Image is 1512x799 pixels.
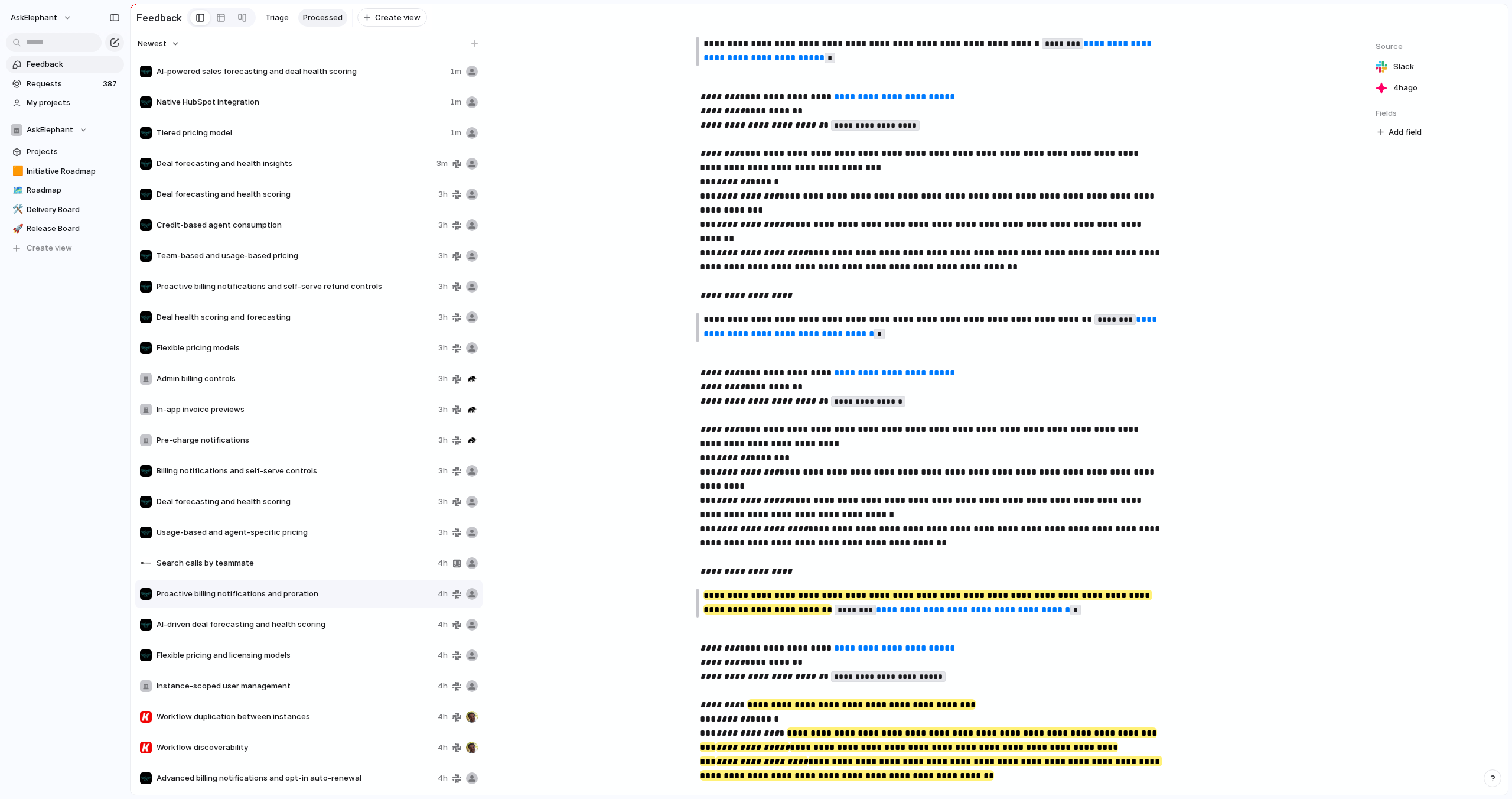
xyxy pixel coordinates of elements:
[157,527,434,538] span: Usage-based and agent-specific pricing
[27,59,120,70] span: Feedback
[157,404,434,415] span: In-app invoice previews
[6,56,124,73] a: Feedback
[157,588,433,600] span: Proactive billing notifications and proration
[27,97,120,109] span: My projects
[303,12,343,24] span: Processed
[157,557,433,569] span: Search calls by teammate
[11,223,22,235] button: 🚀
[27,204,120,216] span: Delivery Board
[1376,59,1498,75] a: Slack
[438,527,448,538] span: 3h
[157,434,434,446] span: Pre-charge notifications
[6,94,124,112] a: My projects
[438,250,448,262] span: 3h
[1393,82,1417,94] span: 4h ago
[157,373,434,385] span: Admin billing controls
[12,203,21,216] div: 🛠️
[6,239,124,257] button: Create view
[27,78,99,90] span: Requests
[438,342,448,354] span: 3h
[12,184,21,197] div: 🗺️
[438,557,448,569] span: 4h
[157,772,433,784] span: Advanced billing notifications and opt-in auto-renewal
[438,649,448,661] span: 4h
[27,223,120,235] span: Release Board
[157,742,433,753] span: Workflow discoverability
[157,465,434,477] span: Billing notifications and self-serve controls
[138,38,167,50] span: Newest
[6,75,124,93] a: Requests387
[438,496,448,508] span: 3h
[157,496,434,508] span: Deal forecasting and health scoring
[12,222,21,236] div: 🚀
[1389,126,1422,138] span: Add field
[1376,125,1423,140] button: Add field
[157,66,445,77] span: AI-powered sales forecasting and deal health scoring
[260,9,294,27] a: Triage
[375,12,421,24] span: Create view
[438,619,448,631] span: 4h
[157,158,432,170] span: Deal forecasting and health insights
[27,242,72,254] span: Create view
[6,143,124,161] a: Projects
[136,11,182,25] h2: Feedback
[157,680,433,692] span: Instance-scoped user management
[450,127,461,139] span: 1m
[6,220,124,238] a: 🚀Release Board
[27,146,120,158] span: Projects
[11,184,22,196] button: 🗺️
[357,8,427,27] button: Create view
[103,78,119,90] span: 387
[136,36,181,51] button: Newest
[298,9,347,27] a: Processed
[438,189,448,200] span: 3h
[265,12,289,24] span: Triage
[6,121,124,139] button: AskElephant
[438,465,448,477] span: 3h
[6,163,124,180] a: 🟧Initiative Roadmap
[157,250,434,262] span: Team-based and usage-based pricing
[438,742,448,753] span: 4h
[157,219,434,231] span: Credit-based agent consumption
[157,649,433,661] span: Flexible pricing and licensing models
[27,124,73,136] span: AskElephant
[438,772,448,784] span: 4h
[1376,41,1498,53] span: Source
[438,434,448,446] span: 3h
[157,96,445,108] span: Native HubSpot integration
[450,66,461,77] span: 1m
[6,181,124,199] a: 🗺️Roadmap
[11,12,57,24] span: AskElephant
[11,165,22,177] button: 🟧
[438,311,448,323] span: 3h
[438,373,448,385] span: 3h
[157,281,434,293] span: Proactive billing notifications and self-serve refund controls
[438,711,448,723] span: 4h
[12,164,21,178] div: 🟧
[6,201,124,219] a: 🛠️Delivery Board
[438,404,448,415] span: 3h
[157,189,434,200] span: Deal forecasting and health scoring
[11,204,22,216] button: 🛠️
[436,158,448,170] span: 3m
[438,281,448,293] span: 3h
[438,680,448,692] span: 4h
[157,342,434,354] span: Flexible pricing models
[157,711,433,723] span: Workflow duplication between instances
[27,184,120,196] span: Roadmap
[157,619,433,631] span: AI-driven deal forecasting and health scoring
[157,127,445,139] span: Tiered pricing model
[5,8,78,27] button: AskElephant
[450,96,461,108] span: 1m
[438,588,448,600] span: 4h
[27,165,120,177] span: Initiative Roadmap
[1393,61,1414,73] span: Slack
[1376,108,1498,119] span: Fields
[438,219,448,231] span: 3h
[157,311,434,323] span: Deal health scoring and forecasting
